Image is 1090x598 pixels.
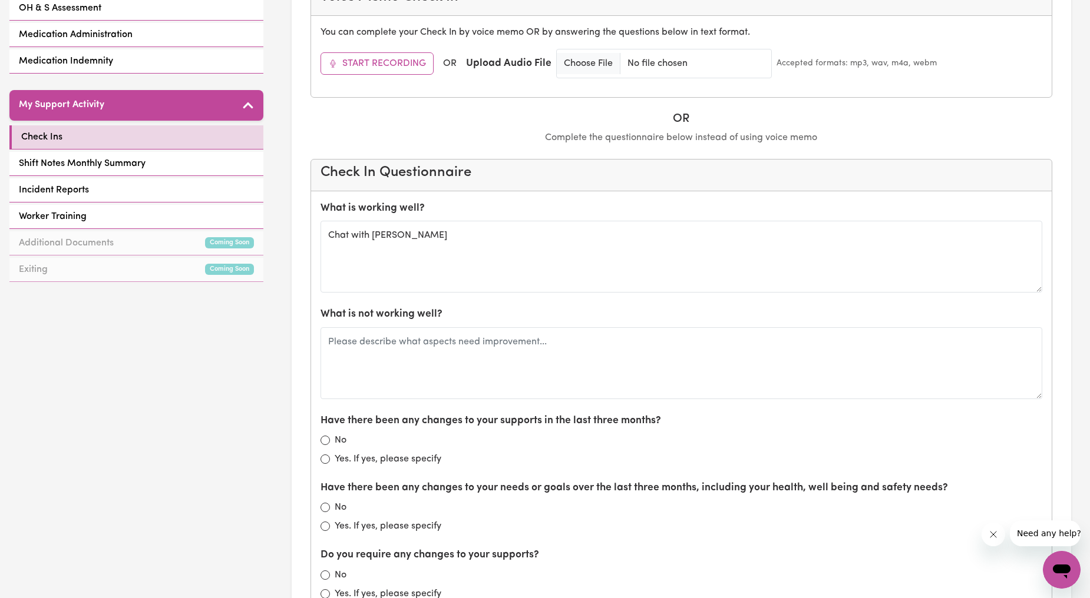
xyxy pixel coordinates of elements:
iframe: Close message [982,523,1005,546]
label: What is working well? [321,201,425,216]
h4: Check In Questionnaire [321,164,1043,181]
textarea: Chat with [PERSON_NAME] [321,221,1043,293]
span: Exiting [19,263,48,277]
h5: My Support Activity [19,99,104,111]
small: Coming Soon [205,264,254,275]
label: No [335,500,346,514]
span: Additional Documents [19,236,114,250]
span: OH & S Assessment [19,1,101,15]
a: ExitingComing Soon [9,258,263,282]
span: Worker Training [19,210,87,224]
label: Have there been any changes to your supports in the last three months? [321,413,661,428]
label: Do you require any changes to your supports? [321,547,539,563]
label: Upload Audio File [466,56,551,71]
a: Worker Training [9,205,263,229]
p: You can complete your Check In by voice memo OR by answering the questions below in text format. [321,25,1043,39]
span: Medication Administration [19,28,133,42]
label: Have there been any changes to your needs or goals over the last three months, including your hea... [321,480,948,496]
iframe: Message from company [1010,520,1081,546]
label: What is not working well? [321,307,442,322]
span: Check Ins [21,130,62,144]
span: Medication Indemnity [19,54,113,68]
span: OR [443,57,457,71]
a: Shift Notes Monthly Summary [9,152,263,176]
span: Shift Notes Monthly Summary [19,157,146,171]
button: Start Recording [321,52,434,75]
span: Incident Reports [19,183,89,197]
a: Check Ins [9,125,263,149]
small: Coming Soon [205,237,254,248]
iframe: Button to launch messaging window [1043,551,1081,589]
label: No [335,433,346,447]
label: No [335,568,346,582]
p: Complete the questionnaire below instead of using voice memo [311,131,1053,145]
a: Medication Administration [9,23,263,47]
h5: OR [311,112,1053,126]
button: My Support Activity [9,90,263,121]
label: Yes. If yes, please specify [335,519,441,533]
small: Accepted formats: mp3, wav, m4a, webm [777,57,937,69]
a: Medication Indemnity [9,49,263,74]
label: Yes. If yes, please specify [335,452,441,466]
a: Additional DocumentsComing Soon [9,231,263,255]
a: Incident Reports [9,178,263,202]
span: Need any help? [7,8,71,18]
